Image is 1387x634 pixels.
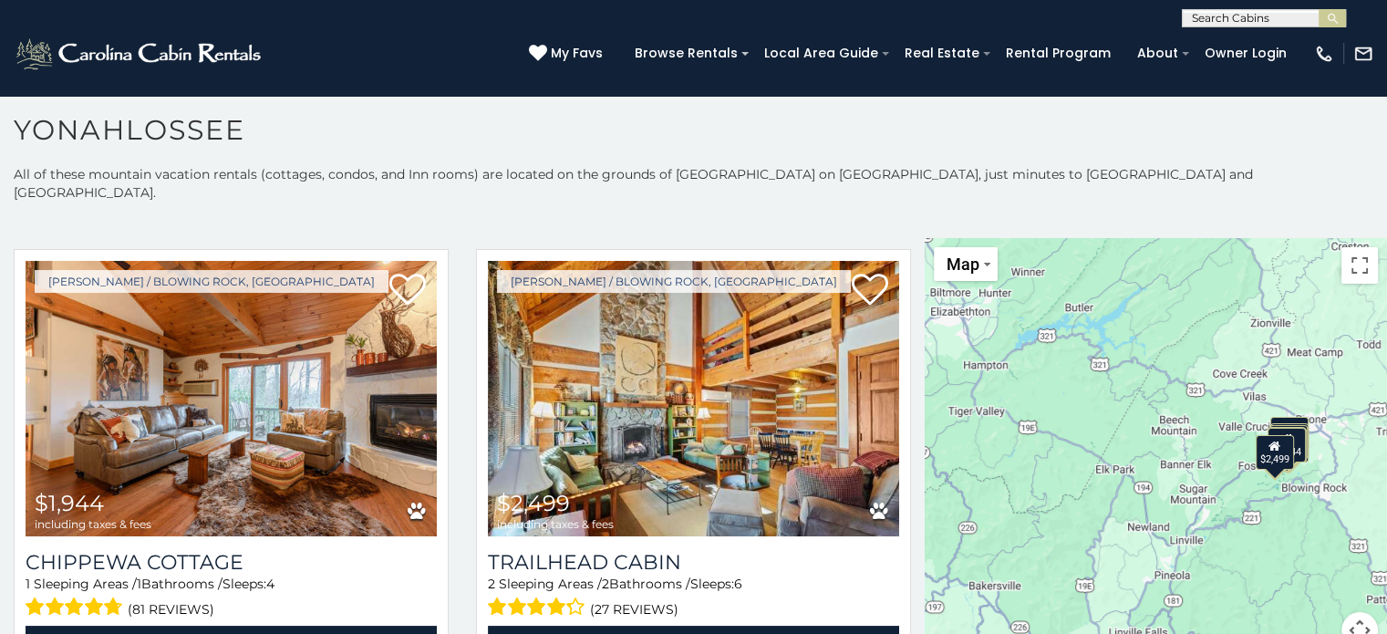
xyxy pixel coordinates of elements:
[1255,435,1293,470] div: $2,499
[497,518,614,530] span: including taxes & fees
[1269,425,1308,460] div: $2,334
[14,36,266,72] img: White-1-2.png
[266,576,274,592] span: 4
[1353,44,1373,64] img: mail-regular-white.png
[852,272,888,310] a: Add to favorites
[35,270,388,293] a: [PERSON_NAME] / Blowing Rock, [GEOGRAPHIC_DATA]
[590,598,678,621] span: (27 reviews)
[137,576,141,592] span: 1
[128,598,214,621] span: (81 reviews)
[26,576,30,592] span: 1
[35,490,104,516] span: $1,944
[488,576,495,592] span: 2
[26,575,437,621] div: Sleeping Areas / Bathrooms / Sleeps:
[895,39,988,68] a: Real Estate
[1268,428,1307,463] div: $1,825
[755,39,887,68] a: Local Area Guide
[997,39,1120,68] a: Rental Program
[1128,39,1187,68] a: About
[26,261,437,536] a: Chippewa Cottage $1,944 including taxes & fees
[1269,423,1308,458] div: $2,002
[35,518,151,530] span: including taxes & fees
[1268,428,1306,463] div: $1,944
[389,272,426,310] a: Add to favorites
[488,550,899,575] a: Trailhead Cabin
[1270,417,1309,452] div: $3,821
[488,575,899,621] div: Sleeping Areas / Bathrooms / Sleeps:
[602,576,609,592] span: 2
[497,490,570,516] span: $2,499
[1196,39,1296,68] a: Owner Login
[551,44,603,63] span: My Favs
[497,270,851,293] a: [PERSON_NAME] / Blowing Rock, [GEOGRAPHIC_DATA]
[488,261,899,536] img: Trailhead Cabin
[626,39,747,68] a: Browse Rentals
[529,44,607,64] a: My Favs
[934,247,998,281] button: Change map style
[947,255,979,274] span: Map
[26,550,437,575] a: Chippewa Cottage
[734,576,742,592] span: 6
[488,261,899,536] a: Trailhead Cabin $2,499 including taxes & fees
[26,261,437,536] img: Chippewa Cottage
[1341,247,1378,284] button: Toggle fullscreen view
[1314,44,1334,64] img: phone-regular-white.png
